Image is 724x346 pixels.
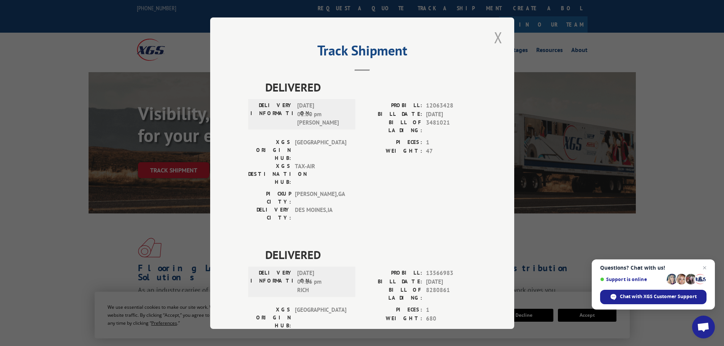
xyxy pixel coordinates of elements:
label: PICKUP CITY: [248,190,291,206]
span: [DATE] 01:00 pm [PERSON_NAME] [297,101,349,127]
span: 680 [426,314,476,323]
label: DELIVERY CITY: [248,206,291,222]
span: [GEOGRAPHIC_DATA] [295,306,346,330]
span: Chat with XGS Customer Support [600,290,707,304]
button: Close modal [492,27,505,48]
span: TAX-AIR [295,162,346,186]
span: DES MOINES , IA [295,206,346,222]
span: Support is online [600,276,664,282]
span: 1 [426,138,476,147]
label: BILL DATE: [362,277,422,286]
label: PIECES: [362,138,422,147]
label: PROBILL: [362,101,422,110]
span: DELIVERED [265,246,476,263]
label: XGS ORIGIN HUB: [248,138,291,162]
label: BILL OF LADING: [362,286,422,302]
h2: Track Shipment [248,45,476,60]
label: PROBILL: [362,269,422,278]
span: [GEOGRAPHIC_DATA] [295,138,346,162]
span: 47 [426,147,476,155]
label: BILL DATE: [362,110,422,118]
a: Open chat [692,316,715,338]
span: [DATE] [426,110,476,118]
label: BILL OF LADING: [362,118,422,134]
span: 3481021 [426,118,476,134]
label: PIECES: [362,306,422,314]
label: XGS DESTINATION HUB: [248,162,291,186]
span: DELIVERED [265,79,476,96]
label: WEIGHT: [362,314,422,323]
label: DELIVERY INFORMATION: [250,101,293,127]
span: 8280861 [426,286,476,302]
span: [DATE] [426,277,476,286]
label: XGS ORIGIN HUB: [248,306,291,330]
span: Questions? Chat with us! [600,265,707,271]
span: [DATE] 04:16 pm RICH [297,269,349,295]
span: 12063428 [426,101,476,110]
span: 13566983 [426,269,476,278]
span: 1 [426,306,476,314]
label: DELIVERY INFORMATION: [250,269,293,295]
span: Chat with XGS Customer Support [620,293,697,300]
label: WEIGHT: [362,147,422,155]
span: [PERSON_NAME] , GA [295,190,346,206]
